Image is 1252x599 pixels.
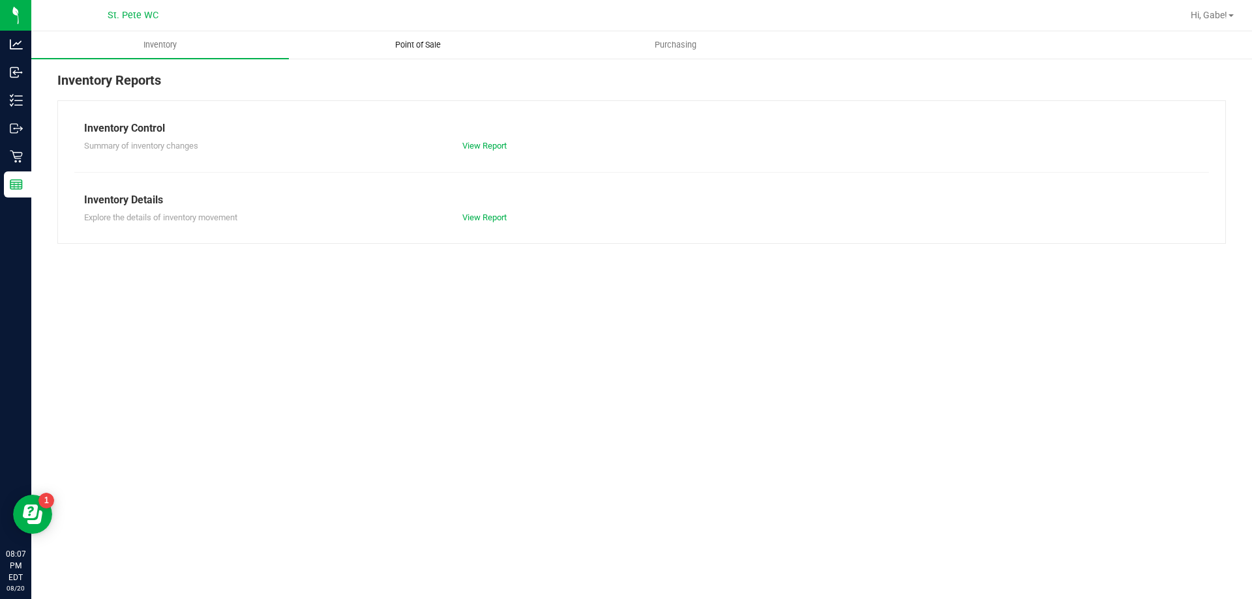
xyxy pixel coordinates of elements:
inline-svg: Inbound [10,66,23,79]
iframe: Resource center unread badge [38,493,54,508]
span: Hi, Gabe! [1191,10,1227,20]
p: 08/20 [6,583,25,593]
a: Purchasing [546,31,804,59]
inline-svg: Inventory [10,94,23,107]
div: Inventory Reports [57,70,1226,100]
div: Inventory Details [84,192,1199,208]
inline-svg: Analytics [10,38,23,51]
a: View Report [462,212,507,222]
span: Inventory [126,39,194,51]
span: Explore the details of inventory movement [84,212,237,222]
inline-svg: Reports [10,178,23,191]
span: Purchasing [637,39,714,51]
span: Summary of inventory changes [84,141,198,151]
a: Inventory [31,31,289,59]
div: Inventory Control [84,121,1199,136]
a: Point of Sale [289,31,546,59]
iframe: Resource center [13,495,52,534]
span: Point of Sale [378,39,458,51]
a: View Report [462,141,507,151]
p: 08:07 PM EDT [6,548,25,583]
inline-svg: Outbound [10,122,23,135]
inline-svg: Retail [10,150,23,163]
span: St. Pete WC [108,10,158,21]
